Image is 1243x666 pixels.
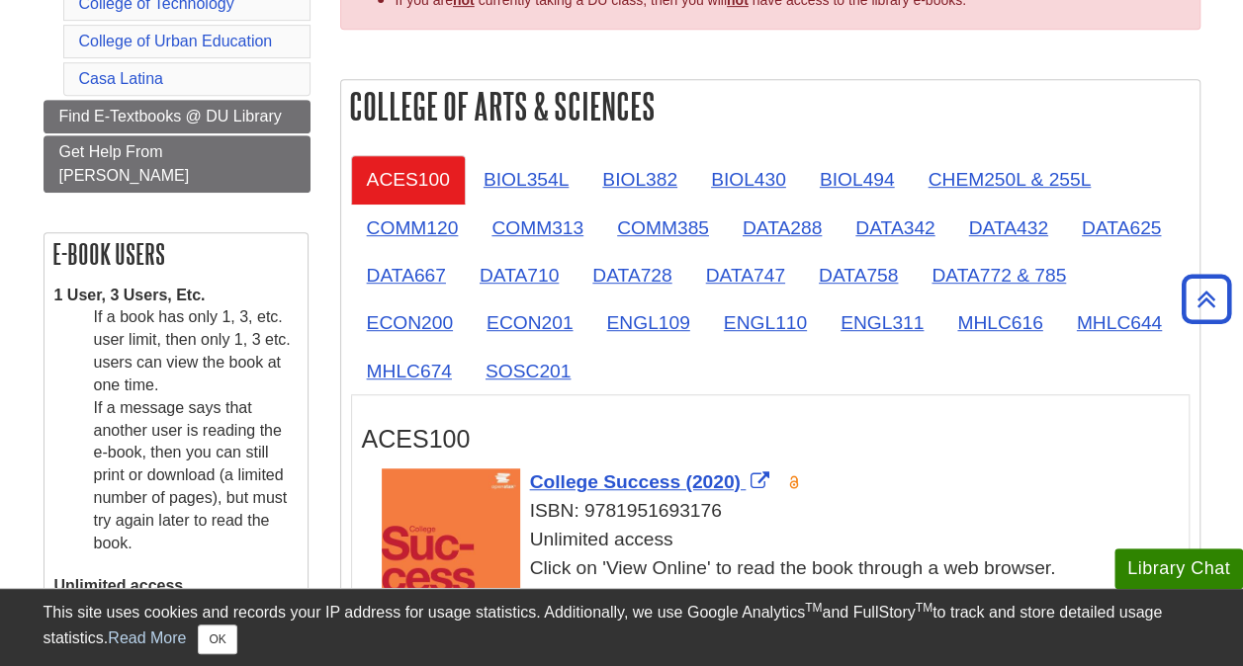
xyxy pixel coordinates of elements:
[952,204,1063,252] a: DATA432
[108,629,186,646] a: Read More
[44,601,1200,654] div: This site uses cookies and records your IP address for usage statistics. Additionally, we use Goo...
[530,471,775,492] a: Link opens in new window
[54,575,298,598] dt: Unlimited access
[351,298,469,347] a: ECON200
[941,298,1058,347] a: MHLC616
[351,155,466,204] a: ACES100
[804,155,911,204] a: BIOL494
[590,298,705,347] a: ENGL109
[54,285,298,307] dt: 1 User, 3 Users, Etc.
[601,204,725,252] a: COMM385
[79,33,273,49] a: College of Urban Education
[351,347,468,395] a: MHLC674
[912,155,1107,204] a: CHEM250L & 255L
[825,298,939,347] a: ENGL311
[341,80,1199,132] h2: College of Arts & Sciences
[586,155,693,204] a: BIOL382
[59,143,190,184] span: Get Help From [PERSON_NAME]
[727,204,838,252] a: DATA288
[470,347,586,395] a: SOSC201
[94,306,298,554] dd: If a book has only 1, 3, etc. user limit, then only 1, 3 etc. users can view the book at one time...
[803,251,914,299] a: DATA758
[1114,548,1243,589] button: Library Chat
[382,497,1179,526] div: ISBN: 9781951693176
[382,468,520,647] img: Cover Art
[44,135,311,193] a: Get Help From [PERSON_NAME]
[840,204,950,252] a: DATA342
[690,251,801,299] a: DATA747
[79,70,163,87] a: Casa Latina
[577,251,687,299] a: DATA728
[44,100,311,133] a: Find E-Textbooks @ DU Library
[530,471,741,492] span: College Success (2020)
[1066,204,1177,252] a: DATA625
[44,233,308,275] h2: E-book Users
[787,474,802,490] img: Open Access
[916,251,1082,299] a: DATA772 & 785
[59,108,282,125] span: Find E-Textbooks @ DU Library
[805,601,822,615] sup: TM
[476,204,599,252] a: COMM313
[464,251,575,299] a: DATA710
[351,251,462,299] a: DATA667
[1061,298,1178,347] a: MHLC644
[382,526,1179,639] div: Unlimited access Click on 'View Online' to read the book through a web browser. or Click on 'Down...
[362,425,1179,454] h3: ACES100
[1175,286,1238,312] a: Back to Top
[198,624,236,654] button: Close
[471,298,588,347] a: ECON201
[708,298,823,347] a: ENGL110
[695,155,802,204] a: BIOL430
[916,601,932,615] sup: TM
[468,155,584,204] a: BIOL354L
[351,204,475,252] a: COMM120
